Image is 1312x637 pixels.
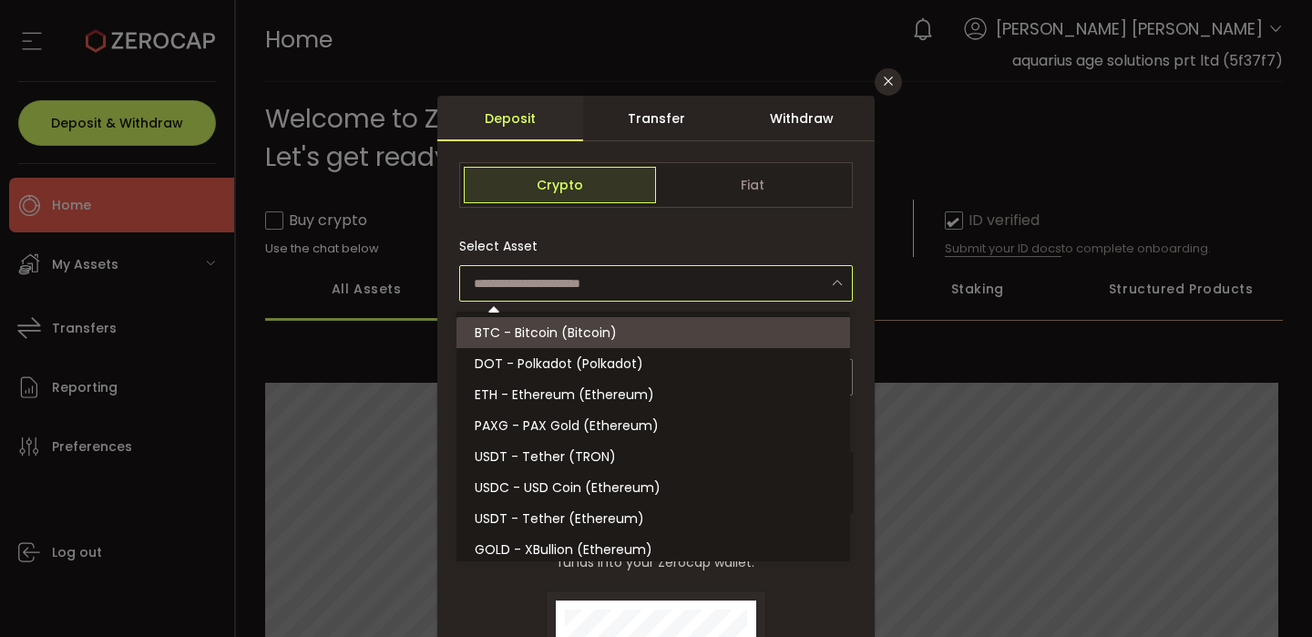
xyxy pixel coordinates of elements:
span: DOT - Polkadot (Polkadot) [475,354,643,373]
span: Crypto [464,167,656,203]
label: Select Asset [459,237,548,255]
span: GOLD - XBullion (Ethereum) [475,540,652,559]
span: BTC - Bitcoin (Bitcoin) [475,324,617,342]
div: Deposit [437,96,583,141]
span: USDT - Tether (TRON) [475,447,616,466]
span: USDC - USD Coin (Ethereum) [475,478,661,497]
span: ETH - Ethereum (Ethereum) [475,385,654,404]
div: Withdraw [729,96,875,141]
button: Close [875,68,902,96]
span: PAXG - PAX Gold (Ethereum) [475,416,659,435]
div: Transfer [583,96,729,141]
span: Fiat [656,167,848,203]
iframe: Chat Widget [1095,440,1312,637]
span: USDT - Tether (Ethereum) [475,509,644,528]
